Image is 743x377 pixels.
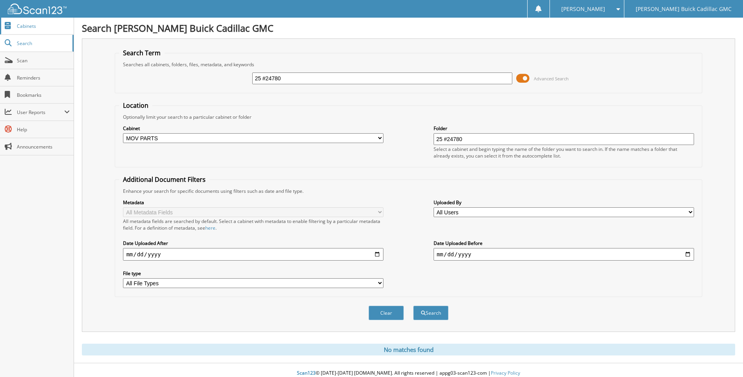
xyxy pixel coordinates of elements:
[119,114,698,120] div: Optionally limit your search to a particular cabinet or folder
[123,218,383,231] div: All metadata fields are searched by default. Select a cabinet with metadata to enable filtering b...
[561,7,605,11] span: [PERSON_NAME]
[491,370,520,376] a: Privacy Policy
[534,76,569,82] span: Advanced Search
[119,101,152,110] legend: Location
[17,23,70,29] span: Cabinets
[82,344,735,355] div: No matches found
[17,57,70,64] span: Scan
[123,125,383,132] label: Cabinet
[17,92,70,98] span: Bookmarks
[434,240,694,246] label: Date Uploaded Before
[434,125,694,132] label: Folder
[434,199,694,206] label: Uploaded By
[17,109,64,116] span: User Reports
[17,40,69,47] span: Search
[119,49,165,57] legend: Search Term
[82,22,735,34] h1: Search [PERSON_NAME] Buick Cadillac GMC
[119,188,698,194] div: Enhance your search for specific documents using filters such as date and file type.
[205,225,215,231] a: here
[369,306,404,320] button: Clear
[17,143,70,150] span: Announcements
[123,248,383,261] input: start
[434,146,694,159] div: Select a cabinet and begin typing the name of the folder you want to search in. If the name match...
[119,61,698,68] div: Searches all cabinets, folders, files, metadata, and keywords
[123,240,383,246] label: Date Uploaded After
[636,7,732,11] span: [PERSON_NAME] Buick Cadillac GMC
[17,126,70,133] span: Help
[119,175,210,184] legend: Additional Document Filters
[17,74,70,81] span: Reminders
[297,370,316,376] span: Scan123
[704,339,743,377] iframe: Chat Widget
[413,306,448,320] button: Search
[123,199,383,206] label: Metadata
[8,4,67,14] img: scan123-logo-white.svg
[123,270,383,277] label: File type
[434,248,694,261] input: end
